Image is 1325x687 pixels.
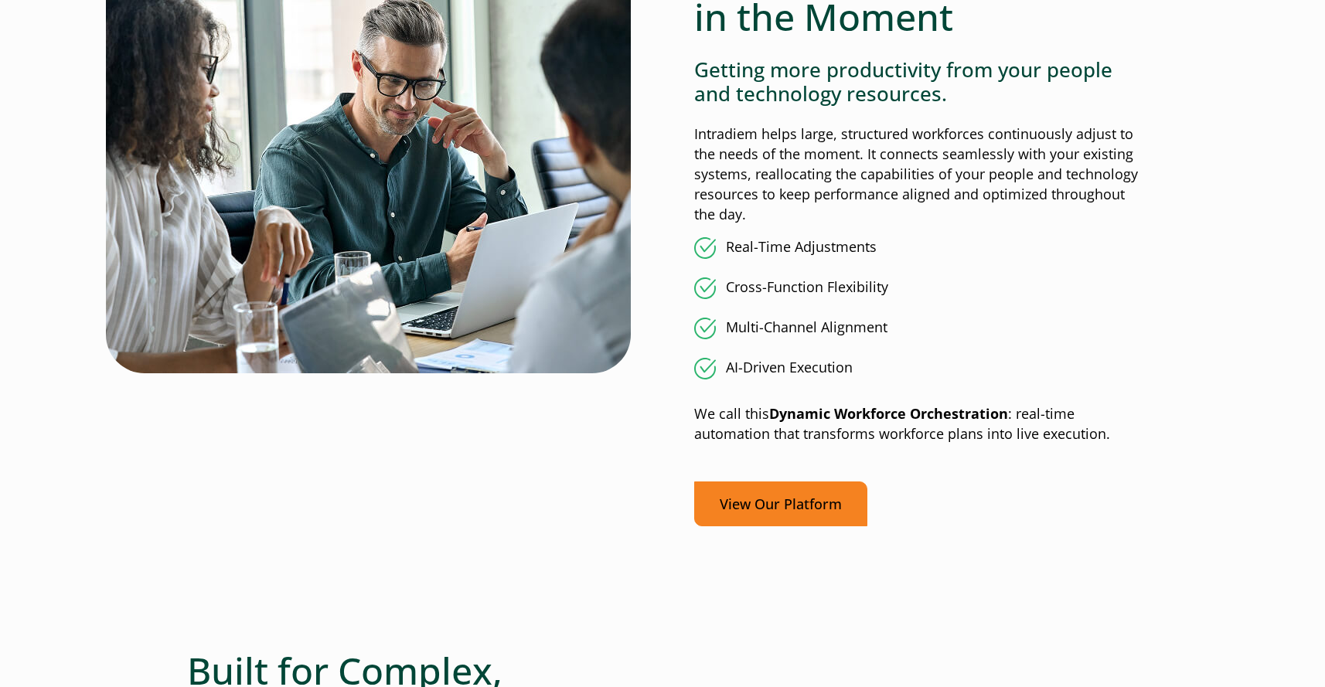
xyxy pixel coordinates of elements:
strong: Dynamic Workforce Orchestration [769,404,1008,423]
a: View Our Platform [694,481,867,527]
li: Cross-Function Flexibility [694,277,1138,299]
h4: Getting more productivity from your people and technology resources. [694,58,1138,106]
li: Real-Time Adjustments [694,237,1138,259]
p: We call this : real-time automation that transforms workforce plans into live execution. [694,404,1138,444]
li: Multi-Channel Alignment [694,318,1138,339]
li: AI-Driven Execution [694,358,1138,379]
p: Intradiem helps large, structured workforces continuously adjust to the needs of the moment. It c... [694,124,1138,225]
